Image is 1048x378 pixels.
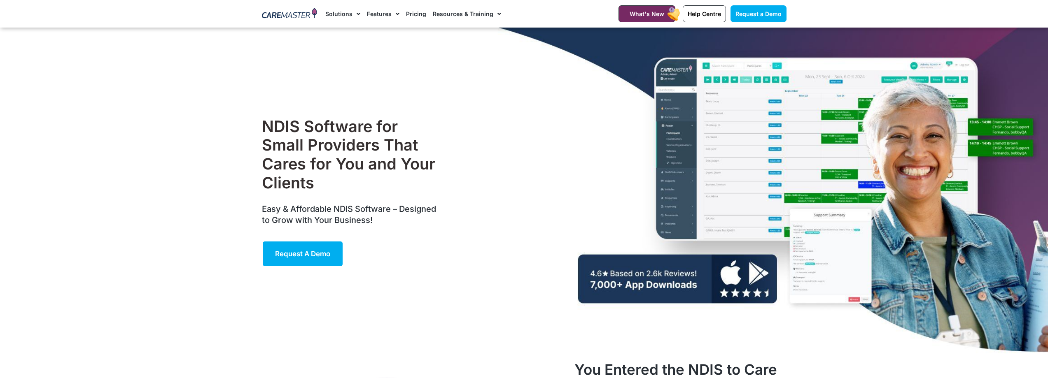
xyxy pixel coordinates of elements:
a: What's New [619,5,675,22]
img: CareMaster Logo [262,8,317,20]
span: What's New [630,10,664,17]
span: Easy & Affordable NDIS Software – Designed to Grow with Your Business! [262,204,436,225]
span: Help Centre [688,10,721,17]
h1: NDIS Software for Small Providers That Cares for You and Your Clients [262,117,440,192]
span: Request a Demo [275,250,330,258]
a: Request a Demo [262,241,343,267]
span: Request a Demo [735,10,782,17]
a: Request a Demo [731,5,787,22]
a: Help Centre [683,5,726,22]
